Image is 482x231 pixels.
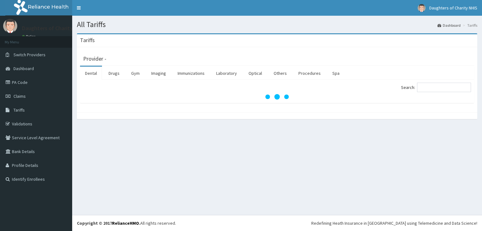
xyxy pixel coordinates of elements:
[80,37,95,43] h3: Tariffs
[83,56,106,62] h3: Provider -
[22,25,86,31] p: Daughters of Charity NHIS
[72,215,482,231] footer: All rights reserved.
[77,220,140,226] strong: Copyright © 2017 .
[104,67,125,80] a: Drugs
[401,83,471,92] label: Search:
[173,67,210,80] a: Immunizations
[265,84,290,109] svg: audio-loading
[461,23,477,28] li: Tariffs
[146,67,171,80] a: Imaging
[13,52,46,58] span: Switch Providers
[418,4,426,12] img: User Image
[327,67,345,80] a: Spa
[13,93,26,99] span: Claims
[3,19,17,33] img: User Image
[80,67,102,80] a: Dental
[269,67,292,80] a: Others
[22,34,37,39] a: Online
[13,66,34,71] span: Dashboard
[13,107,25,113] span: Tariffs
[311,220,477,226] div: Redefining Heath Insurance in [GEOGRAPHIC_DATA] using Telemedicine and Data Science!
[211,67,242,80] a: Laboratory
[244,67,267,80] a: Optical
[77,20,477,29] h1: All Tariffs
[417,83,471,92] input: Search:
[429,5,477,11] span: Daughters of Charity NHIS
[437,23,461,28] a: Dashboard
[126,67,145,80] a: Gym
[112,220,139,226] a: RelianceHMO
[293,67,326,80] a: Procedures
